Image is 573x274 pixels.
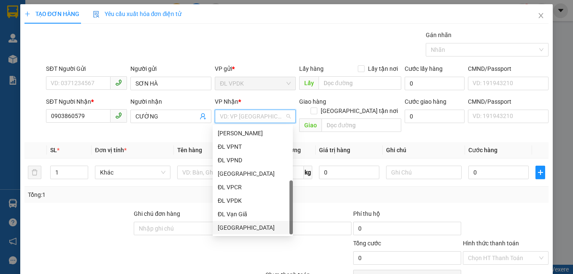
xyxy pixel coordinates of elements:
img: logo.jpg [92,11,112,31]
input: VD: Bàn, Ghế [177,166,253,179]
div: ĐL VPDK [218,196,288,205]
div: CMND/Passport [468,64,549,73]
div: ĐL Vạn Giã [218,210,288,219]
span: phone [115,79,122,86]
b: [DOMAIN_NAME] [71,32,116,39]
button: plus [535,166,545,179]
div: VP gửi [215,64,296,73]
span: Lấy hàng [299,65,324,72]
div: [GEOGRAPHIC_DATA] [218,169,288,178]
div: ĐL Quận 1 [213,167,293,180]
span: phone [115,112,122,119]
span: [GEOGRAPHIC_DATA] tận nơi [317,106,401,116]
span: Yêu cầu xuất hóa đơn điện tử [93,11,182,17]
input: Cước lấy hàng [405,77,465,90]
div: ĐL VPCR [213,180,293,194]
div: ĐL Quận 5 [213,221,293,234]
span: kg [304,166,312,179]
label: Gán nhãn [426,32,451,38]
span: plus [24,11,30,17]
div: ĐL Vạn Giã [213,207,293,221]
span: SL [50,147,57,153]
label: Cước lấy hàng [405,65,443,72]
button: Close [529,4,553,28]
div: ĐL VPNT [218,142,288,151]
div: SĐT Người Nhận [46,97,127,106]
div: ĐL VPNT [213,140,293,153]
span: close [538,12,544,19]
div: Phí thu hộ [353,209,461,222]
input: Dọc đường [322,118,401,132]
input: 0 [319,166,379,179]
div: ĐL VPND [218,156,288,165]
button: delete [28,166,41,179]
div: [GEOGRAPHIC_DATA] [218,223,288,232]
span: Đơn vị tính [95,147,127,153]
div: ĐL VPND [213,153,293,167]
span: Lấy [299,76,319,90]
span: Giao hàng [299,98,326,105]
b: Gửi khách hàng [52,12,84,52]
span: Tên hàng [177,147,202,153]
span: VP Nhận [215,98,238,105]
span: ĐL VPDK [220,77,291,90]
span: Lấy tận nơi [365,64,401,73]
div: ĐL DUY [213,126,293,140]
span: Cước hàng [468,147,497,153]
div: Người nhận [130,97,211,106]
b: Phúc An Express [11,54,44,109]
span: Khác [100,166,165,179]
div: ĐL VPCR [218,183,288,192]
input: Dọc đường [319,76,401,90]
input: Ghi Chú [386,166,462,179]
input: Cước giao hàng [405,110,465,123]
span: plus [536,169,545,176]
div: ĐL VPDK [213,194,293,207]
span: Tổng cước [353,240,381,247]
div: Người gửi [130,64,211,73]
span: Giao [299,118,322,132]
div: Tổng: 1 [28,190,222,199]
label: Ghi chú đơn hàng [134,210,180,217]
span: user-add [200,113,206,120]
label: Hình thức thanh toán [463,240,519,247]
li: (c) 2017 [71,40,116,51]
div: SĐT Người Gửi [46,64,127,73]
div: [PERSON_NAME] [218,129,288,138]
div: CMND/Passport [468,97,549,106]
span: Giá trị hàng [319,147,350,153]
span: TẠO ĐƠN HÀNG [24,11,79,17]
img: icon [93,11,100,18]
img: logo.jpg [11,11,53,53]
label: Cước giao hàng [405,98,446,105]
input: Ghi chú đơn hàng [134,222,242,235]
th: Ghi chú [383,142,465,158]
